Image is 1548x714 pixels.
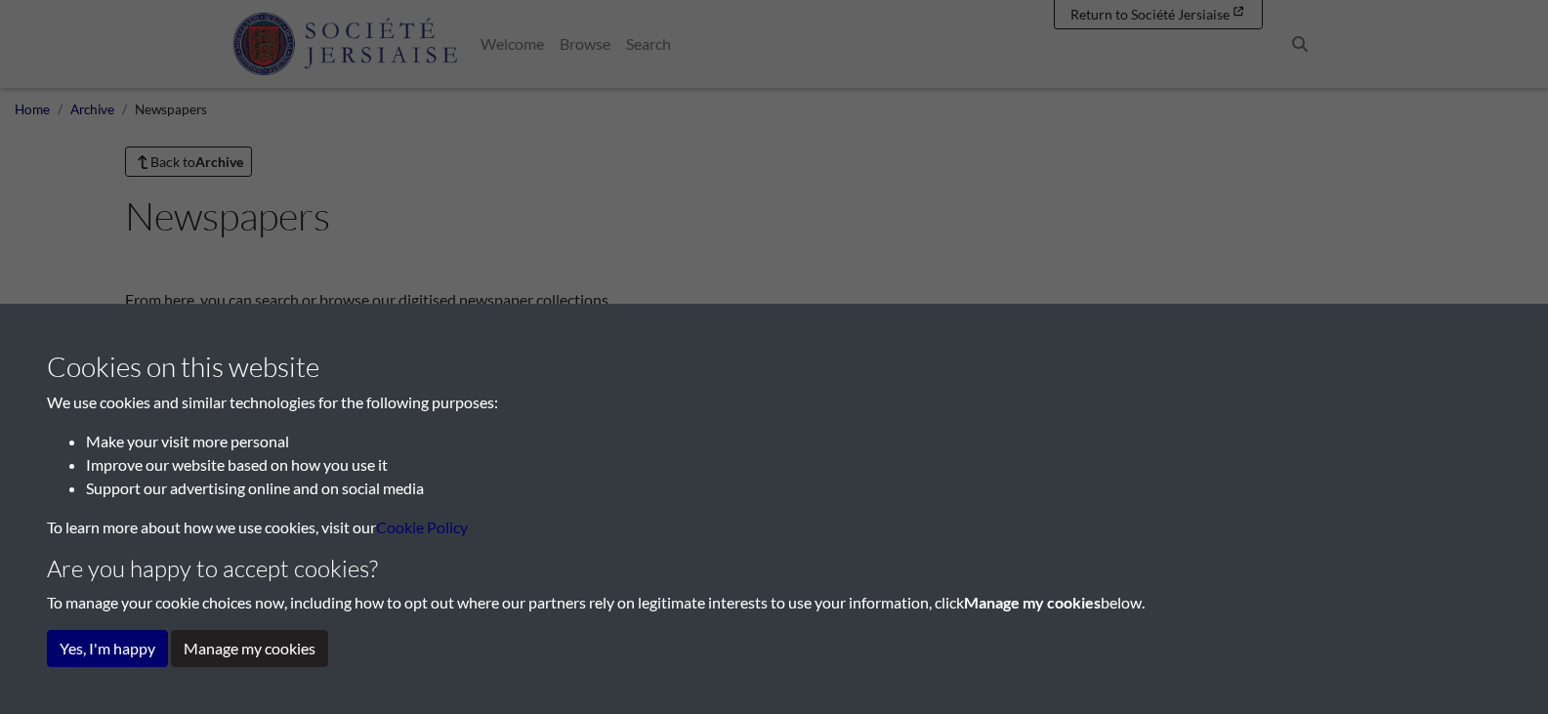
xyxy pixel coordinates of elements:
li: Support our advertising online and on social media [86,477,1501,500]
li: Make your visit more personal [86,430,1501,453]
button: Yes, I'm happy [47,630,168,667]
strong: Manage my cookies [964,593,1101,611]
p: To manage your cookie choices now, including how to opt out where our partners rely on legitimate... [47,591,1501,614]
button: Manage my cookies [171,630,328,667]
li: Improve our website based on how you use it [86,453,1501,477]
p: We use cookies and similar technologies for the following purposes: [47,391,1501,414]
a: learn more about cookies [376,518,468,536]
h4: Are you happy to accept cookies? [47,555,1501,583]
p: To learn more about how we use cookies, visit our [47,516,1501,539]
h3: Cookies on this website [47,351,1501,384]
